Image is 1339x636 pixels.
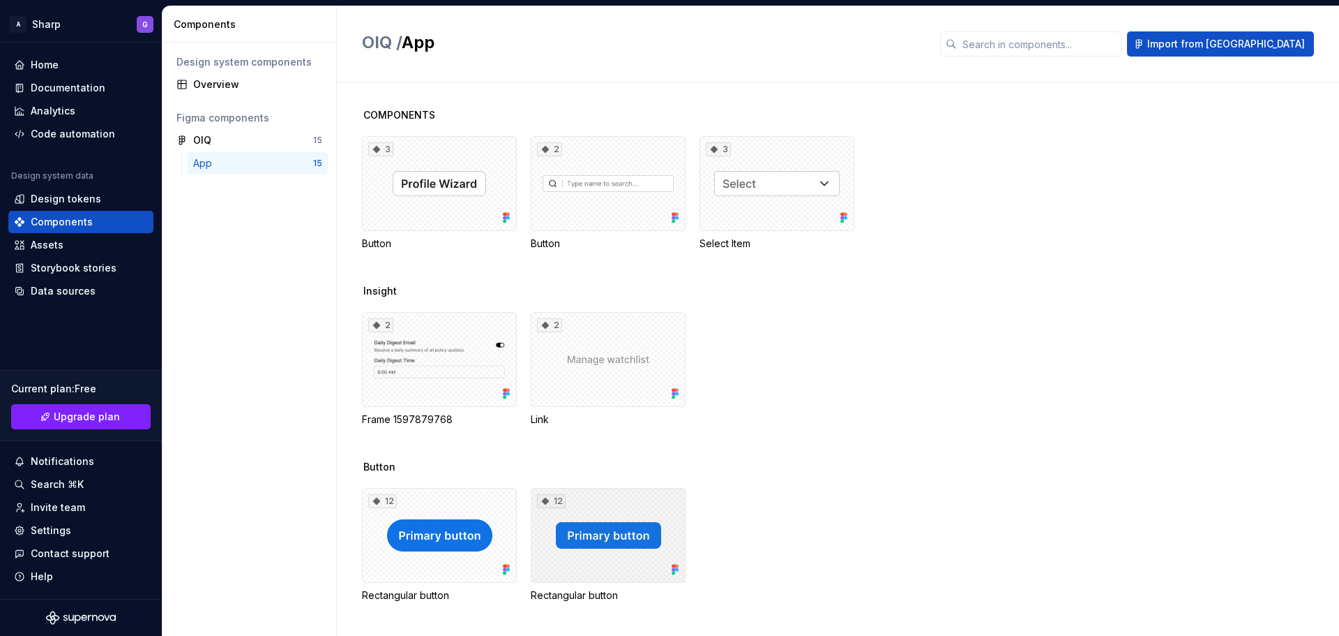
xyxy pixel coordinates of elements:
[362,488,517,602] div: 12Rectangular button
[362,136,517,251] div: 3Button
[531,136,686,251] div: 2Button
[1127,31,1314,57] button: Import from [GEOGRAPHIC_DATA]
[31,81,105,95] div: Documentation
[537,142,562,156] div: 2
[32,17,61,31] div: Sharp
[31,501,85,515] div: Invite team
[193,77,322,91] div: Overview
[193,133,211,147] div: OIQ
[31,238,63,252] div: Assets
[8,234,153,256] a: Assets
[313,135,322,146] div: 15
[8,257,153,279] a: Storybook stories
[531,312,686,427] div: 2Link
[362,312,517,427] div: 2Frame 1597879768
[699,136,854,251] div: 3Select Item
[8,54,153,76] a: Home
[8,450,153,473] button: Notifications
[8,519,153,542] a: Settings
[531,413,686,427] div: Link
[362,31,923,54] h2: App
[8,280,153,302] a: Data sources
[31,58,59,72] div: Home
[176,111,322,125] div: Figma components
[10,16,27,33] div: A
[8,211,153,233] a: Components
[193,156,218,170] div: App
[699,237,854,251] div: Select Item
[362,237,517,251] div: Button
[531,237,686,251] div: Button
[171,73,328,96] a: Overview
[11,382,151,396] div: Current plan : Free
[368,494,397,508] div: 12
[362,589,517,602] div: Rectangular button
[31,284,96,298] div: Data sources
[3,9,159,39] button: ASharpG
[363,108,435,122] span: COMPONENTS
[362,413,517,427] div: Frame 1597879768
[531,589,686,602] div: Rectangular button
[31,127,115,141] div: Code automation
[706,142,731,156] div: 3
[8,123,153,145] a: Code automation
[31,478,84,491] div: Search ⌘K
[531,488,686,602] div: 12Rectangular button
[8,542,153,565] button: Contact support
[31,215,93,229] div: Components
[8,100,153,122] a: Analytics
[363,460,395,474] span: Button
[31,192,101,206] div: Design tokens
[8,473,153,496] button: Search ⌘K
[368,142,393,156] div: 3
[31,261,116,275] div: Storybook stories
[31,454,94,468] div: Notifications
[176,55,322,69] div: Design system components
[368,318,393,332] div: 2
[8,77,153,99] a: Documentation
[31,547,109,561] div: Contact support
[188,152,328,175] a: App15
[313,158,322,169] div: 15
[174,17,331,31] div: Components
[537,494,566,508] div: 12
[142,19,148,30] div: G
[11,170,93,182] div: Design system data
[31,524,71,538] div: Settings
[363,284,397,298] span: Insight
[31,104,75,118] div: Analytics
[46,611,116,625] svg: Supernova Logo
[537,318,562,332] div: 2
[8,496,153,519] a: Invite team
[31,570,53,584] div: Help
[171,129,328,151] a: OIQ15
[8,188,153,210] a: Design tokens
[362,32,402,52] span: OIQ /
[11,404,151,429] button: Upgrade plan
[957,31,1121,57] input: Search in components...
[1147,37,1305,51] span: Import from [GEOGRAPHIC_DATA]
[8,565,153,588] button: Help
[54,410,120,424] span: Upgrade plan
